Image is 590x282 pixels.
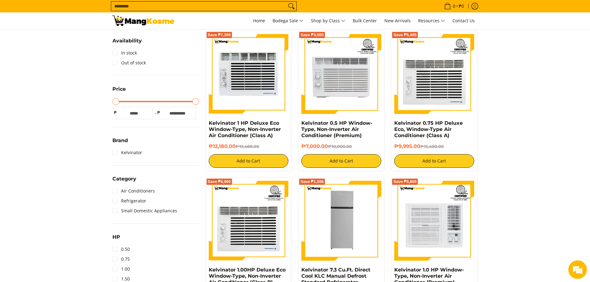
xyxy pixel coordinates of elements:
span: Save ₱5,800 [393,180,417,184]
a: Kelvinator [112,148,142,158]
a: Home [250,12,268,29]
a: 0.50 [112,244,130,254]
span: Price [112,87,126,92]
span: Save ₱3,000 [300,33,324,37]
a: Shop by Class [308,12,348,29]
img: Kelvinator 0.5 HP Window-Type, Non-Inverter Air Conditioner (Premium) [301,34,381,114]
span: Bulk Center [353,18,377,24]
a: Out of stock [112,58,146,68]
nav: Main Menu [181,12,478,29]
span: ₱0 [458,4,465,8]
span: Save ₱7,308 [208,33,231,37]
span: Resources [418,17,445,25]
span: 0 [452,4,456,8]
span: Category [112,176,136,181]
div: Minimize live chat window [102,3,116,18]
img: Kelvinator 1 HP Deluxe Eco Window-Type, Non-Inverter Air Conditioner (Class A) - 0 [209,34,289,114]
span: Save ₱5,405 [393,33,417,37]
textarea: Type your message and hit 'Enter' [3,169,118,191]
summary: Open [112,87,126,96]
span: Save ₱6,960 [208,180,231,184]
summary: Open [112,138,128,148]
span: Shop by Class [311,17,345,25]
img: Kelvinator 7.3 Cu.Ft. Direct Cool KLC Manual Defrost Standard Refrigerator (Silver) (Class A) [301,181,381,261]
a: Kelvinator 0.75 HP Deluxe Eco, Window-Type Air Conditioner (Class A) [394,120,463,138]
a: Bulk Center [350,12,380,29]
a: Kelvinator 1 HP Deluxe Eco Window-Type, Non-Inverter Air Conditioner (Class A) [209,120,281,138]
a: 0.75 [112,254,130,264]
a: Contact Us [449,12,478,29]
button: Add to Cart [301,154,381,168]
button: Add to Cart [209,154,289,168]
span: Availability [112,38,142,43]
a: Kelvinator 0.5 HP Window-Type, Non-Inverter Air Conditioner (Premium) [301,120,372,138]
img: Kelvinator | Mang Kosme [112,15,174,26]
span: Save ₱1,556 [300,180,324,184]
span: • [442,3,466,10]
span: Bodega Sale [273,17,304,25]
a: Resources [415,12,448,29]
a: Refrigerator [112,196,146,206]
img: Kelvinator 1.0 HP Window-Type, Non-Inverter Air Conditioner (Premium) [394,181,474,261]
summary: Open [112,176,136,186]
summary: Open [112,38,142,48]
h6: ₱7,000.00 [301,143,381,150]
a: 1.00 [112,264,130,274]
a: New Arrivals [381,12,414,29]
span: ₱ [156,110,162,116]
a: Bodega Sale [269,12,307,29]
div: Chat with us now [32,35,104,43]
span: Brand [112,138,128,143]
img: Kelvinator 0.75 HP Deluxe Eco, Window-Type Air Conditioner (Class A) [394,34,474,114]
del: ₱19,488.00 [236,144,259,149]
summary: Open [112,235,120,244]
img: Kelvinator 1.00HP Deluxe Eco Window-Type, Non-Inverter Air Conditioner (Class B) [209,181,289,261]
span: ₱ [112,110,119,116]
del: ₱10,000.00 [328,144,352,149]
button: Add to Cart [394,154,474,168]
span: Contact Us [452,18,475,24]
span: We're online! [36,78,85,141]
span: Home [253,18,265,24]
a: In stock [112,48,137,58]
a: Air Conditioners [112,186,155,196]
h6: ₱12,180.00 [209,143,289,150]
span: New Arrivals [384,18,411,24]
del: ₱15,400.00 [420,144,444,149]
h6: ₱9,995.00 [394,143,474,150]
a: Small Domestic Appliances [112,206,177,216]
span: HP [112,235,120,240]
button: Search [286,2,296,11]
